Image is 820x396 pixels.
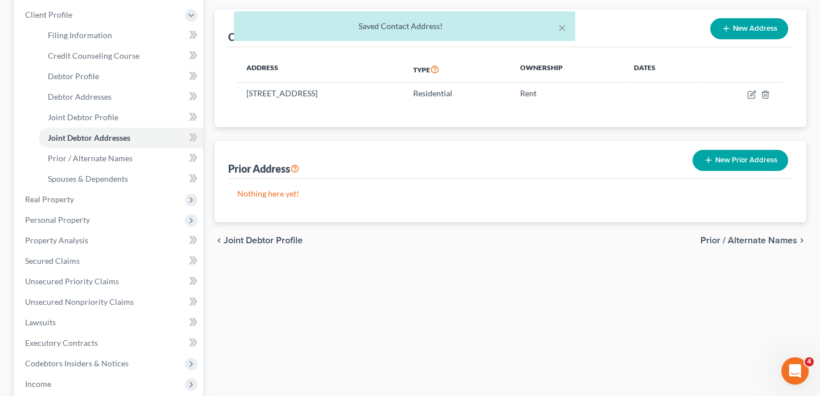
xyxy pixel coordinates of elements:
[39,107,203,128] a: Joint Debtor Profile
[700,236,797,245] span: Prior / Alternate Names
[25,358,129,368] span: Codebtors Insiders & Notices
[16,292,203,312] a: Unsecured Nonpriority Claims
[16,230,203,251] a: Property Analysis
[48,133,130,142] span: Joint Debtor Addresses
[215,236,224,245] i: chevron_left
[39,148,203,169] a: Prior / Alternate Names
[39,128,203,148] a: Joint Debtor Addresses
[48,92,112,101] span: Debtor Addresses
[16,333,203,353] a: Executory Contracts
[404,56,511,83] th: Type
[25,317,56,327] span: Lawsuits
[224,236,303,245] span: Joint Debtor Profile
[16,271,203,292] a: Unsecured Priority Claims
[25,297,134,307] span: Unsecured Nonpriority Claims
[237,188,784,199] p: Nothing here yet!
[25,338,98,348] span: Executory Contracts
[511,56,624,83] th: Ownership
[404,83,511,104] td: Residential
[25,235,88,245] span: Property Analysis
[237,83,404,104] td: [STREET_ADDRESS]
[805,357,814,366] span: 4
[243,21,566,32] div: Saved Contact Address!
[39,46,203,66] a: Credit Counseling Course
[797,236,806,245] i: chevron_right
[48,51,139,60] span: Credit Counseling Course
[39,87,203,107] a: Debtor Addresses
[700,236,806,245] button: Prior / Alternate Names chevron_right
[48,71,99,81] span: Debtor Profile
[25,10,72,19] span: Client Profile
[39,66,203,87] a: Debtor Profile
[25,379,51,389] span: Income
[16,312,203,333] a: Lawsuits
[16,251,203,271] a: Secured Claims
[25,194,74,204] span: Real Property
[48,112,118,122] span: Joint Debtor Profile
[39,169,203,189] a: Spouses & Dependents
[215,236,303,245] button: chevron_left Joint Debtor Profile
[25,215,90,224] span: Personal Property
[693,150,788,171] button: New Prior Address
[624,56,698,83] th: Dates
[558,21,566,34] button: ×
[48,153,133,163] span: Prior / Alternate Names
[228,162,299,175] div: Prior Address
[25,276,119,286] span: Unsecured Priority Claims
[237,56,404,83] th: Address
[511,83,624,104] td: Rent
[25,256,80,266] span: Secured Claims
[781,357,809,385] iframe: Intercom live chat
[48,174,128,183] span: Spouses & Dependents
